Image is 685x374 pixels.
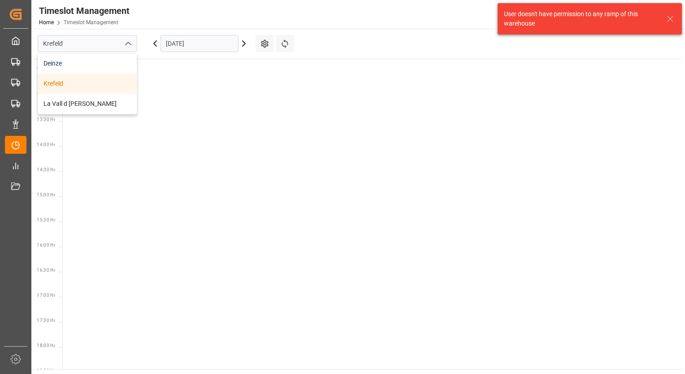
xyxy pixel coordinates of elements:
[37,92,55,97] span: 13:00 Hr
[37,293,55,298] span: 17:00 Hr
[38,94,137,114] div: La Vall d [PERSON_NAME]
[39,19,54,26] a: Home
[37,217,55,222] span: 15:30 Hr
[121,37,134,51] button: close menu
[504,9,658,28] div: User doesn't have permission to any ramp of this warehouse
[37,243,55,248] span: 16:00 Hr
[38,35,137,52] input: Type to search/select
[37,192,55,197] span: 15:00 Hr
[37,318,55,323] span: 17:30 Hr
[37,117,55,122] span: 13:30 Hr
[39,4,130,17] div: Timeslot Management
[37,343,55,348] span: 18:00 Hr
[38,74,137,94] div: Krefeld
[37,67,55,72] span: 12:30 Hr
[37,167,55,172] span: 14:30 Hr
[38,53,137,74] div: Deinze
[37,268,55,273] span: 16:30 Hr
[37,368,55,373] span: 18:30 Hr
[37,142,55,147] span: 14:00 Hr
[160,35,238,52] input: DD.MM.YYYY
